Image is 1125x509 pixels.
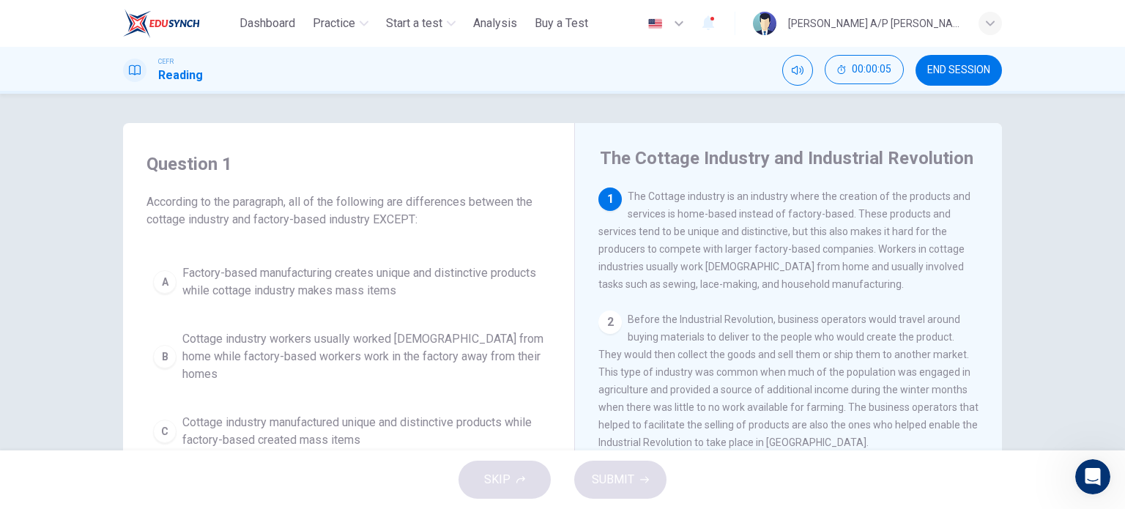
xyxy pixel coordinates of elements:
button: BCottage industry workers usually worked [DEMOGRAPHIC_DATA] from home while factory-based workers... [146,324,551,390]
button: Send a message… [251,379,275,403]
p: The team can also help [71,18,182,33]
span: Factory-based manufacturing creates unique and distinctive products while cottage industry makes ... [182,264,544,300]
span: According to the paragraph, all of the following are differences between the cottage industry and... [146,193,551,229]
h4: Question 1 [146,152,551,176]
button: Analysis [467,10,523,37]
button: 00:00:05 [825,55,904,84]
button: Buy a Test [529,10,594,37]
button: Start recording [93,385,105,397]
button: Upload attachment [70,385,81,397]
h1: Reading [158,67,203,84]
button: go back [10,6,37,34]
button: Emoji picker [23,385,34,397]
div: Did that answer your question? [12,42,196,74]
img: ELTC logo [123,9,200,38]
div: Fin says… [12,75,281,177]
h1: Fin [71,7,89,18]
img: Profile picture [753,12,776,35]
div: Did that answer your question? [23,51,185,65]
button: Gif picker [46,385,58,397]
div: is it possible to take reading test again with chargers [53,177,281,223]
span: END SESSION [927,64,990,76]
a: ELTC logo [123,9,234,38]
span: Practice [313,15,355,32]
div: [PERSON_NAME] A/P [PERSON_NAME] [788,15,961,32]
button: Home [229,6,257,34]
h4: The Cottage Industry and Industrial Revolution [600,146,973,170]
div: Mute [782,55,813,86]
button: Start a test [380,10,461,37]
span: Start a test [386,15,442,32]
textarea: Message… [12,354,281,379]
div: is it possible to take reading test again with chargers [64,185,270,214]
button: CCottage industry manufactured unique and distinctive products while factory-based created mass i... [146,407,551,456]
img: Profile image for Fin [42,8,65,31]
button: Practice [307,10,374,37]
div: You get one free resit after your first attempt. You can choose to retake specific sections like ... [23,279,270,351]
span: Cottage industry workers usually worked [DEMOGRAPHIC_DATA] from home while factory-based workers ... [182,330,544,383]
div: THARSHINI says… [12,177,281,234]
button: AFactory-based manufacturing creates unique and distinctive products while cottage industry makes... [146,258,551,306]
iframe: Intercom live chat [1075,459,1110,494]
div: If you still need any help with your test results or combining your scores, I’m here to assist. W... [12,75,240,165]
button: END SESSION [916,55,1002,86]
b: If you're in [GEOGRAPHIC_DATA]: [23,280,214,291]
span: Cottage industry manufactured unique and distinctive products while factory-based created mass items [182,414,544,449]
div: A [153,270,177,294]
a: [EMAIL_ADDRESS][DOMAIN_NAME] [23,323,250,349]
div: B [153,345,177,368]
img: en [646,18,664,29]
div: Close [257,6,283,32]
span: The Cottage industry is an industry where the creation of the products and services is home-based... [598,190,970,290]
div: Fin says… [12,42,281,75]
div: 1 [598,187,622,211]
span: CEFR [158,56,174,67]
span: Buy a Test [535,15,588,32]
span: 00:00:05 [852,64,891,75]
div: 2 [598,311,622,334]
button: Dashboard [234,10,301,37]
span: Analysis [473,15,517,32]
span: Before the Industrial Revolution, business operators would travel around buying materials to deli... [598,313,979,448]
a: Source reference 10432897: [116,324,128,336]
div: Hide [825,55,904,86]
div: If you still need any help with your test results or combining your scores, I’m here to assist. W... [23,84,229,156]
div: Yes, you can retake the Reading test, but it depends on your situation: [23,243,270,272]
div: C [153,420,177,443]
span: Dashboard [240,15,295,32]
